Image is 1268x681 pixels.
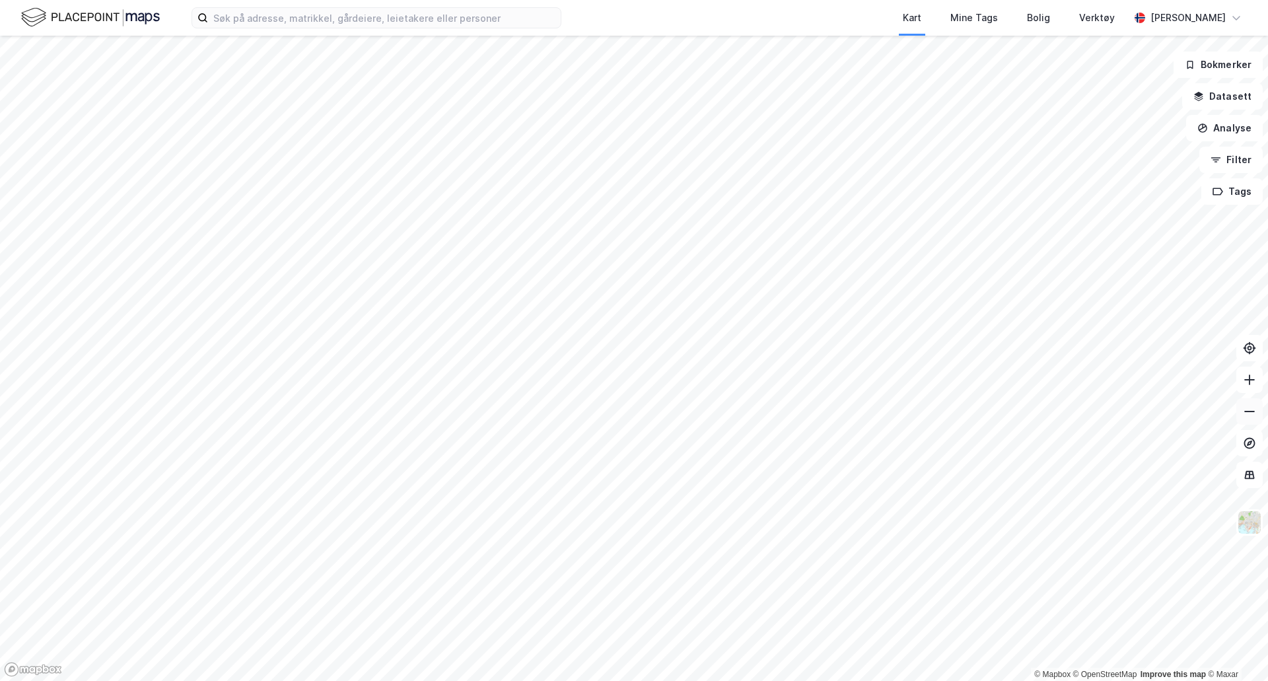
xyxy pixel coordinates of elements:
[950,10,998,26] div: Mine Tags
[1174,52,1263,78] button: Bokmerker
[1182,83,1263,110] button: Datasett
[21,6,160,29] img: logo.f888ab2527a4732fd821a326f86c7f29.svg
[1202,618,1268,681] div: Kontrollprogram for chat
[208,8,561,28] input: Søk på adresse, matrikkel, gårdeiere, leietakere eller personer
[1150,10,1226,26] div: [PERSON_NAME]
[1034,670,1071,679] a: Mapbox
[903,10,921,26] div: Kart
[1201,178,1263,205] button: Tags
[1199,147,1263,173] button: Filter
[1141,670,1206,679] a: Improve this map
[1073,670,1137,679] a: OpenStreetMap
[1027,10,1050,26] div: Bolig
[1237,510,1262,535] img: Z
[1079,10,1115,26] div: Verktøy
[1202,618,1268,681] iframe: Chat Widget
[4,662,62,677] a: Mapbox homepage
[1186,115,1263,141] button: Analyse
